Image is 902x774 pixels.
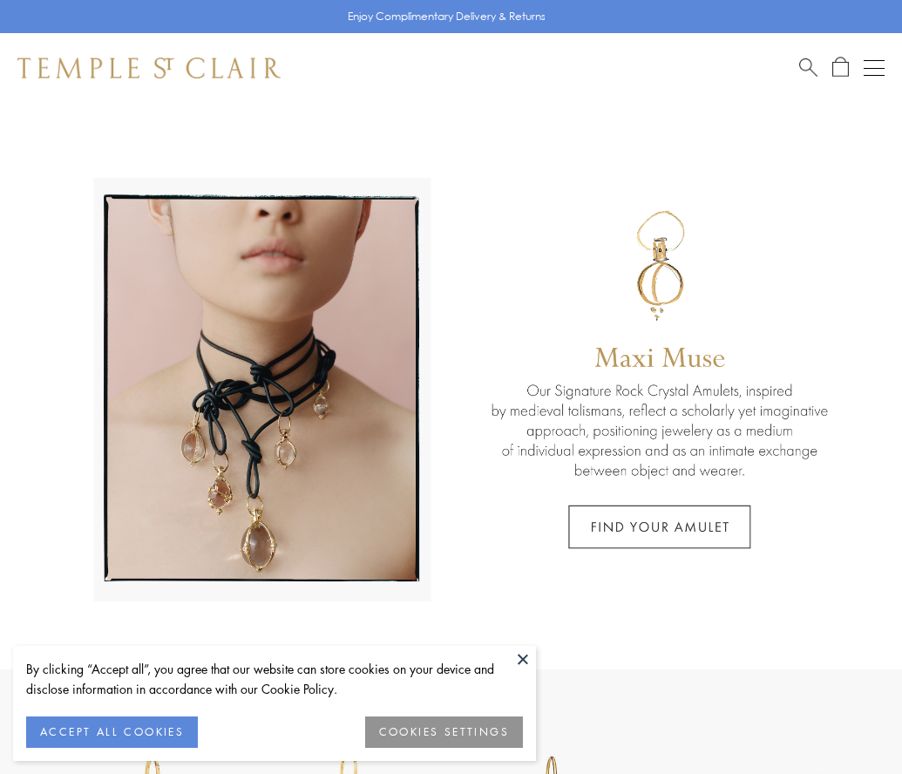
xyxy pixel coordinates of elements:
div: By clicking “Accept all”, you agree that our website can store cookies on your device and disclos... [26,659,523,699]
img: Temple St. Clair [17,58,281,78]
button: Open navigation [864,58,885,78]
a: Search [799,57,817,78]
button: COOKIES SETTINGS [365,716,523,748]
button: ACCEPT ALL COOKIES [26,716,198,748]
p: Enjoy Complimentary Delivery & Returns [348,8,546,25]
a: Open Shopping Bag [832,57,849,78]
